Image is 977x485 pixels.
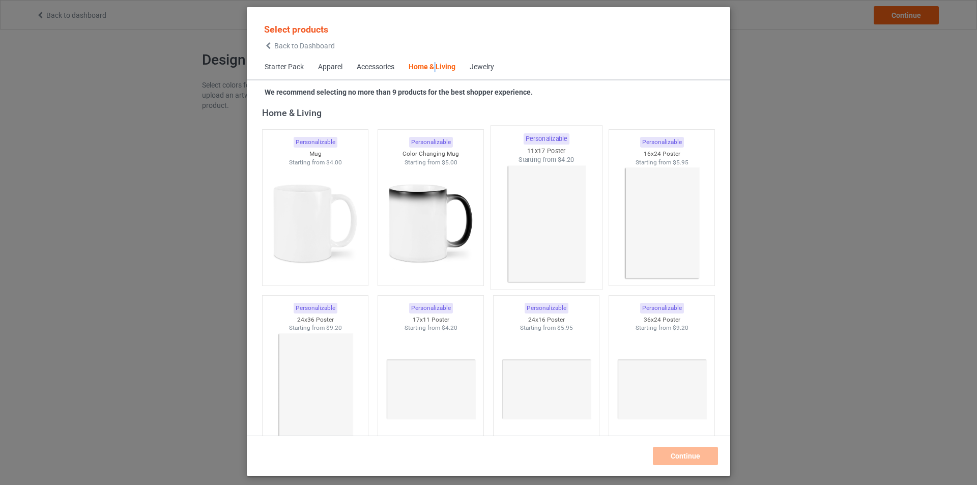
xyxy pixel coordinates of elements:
div: 16x24 Poster [609,150,715,158]
div: Accessories [357,62,394,72]
img: regular.jpg [270,166,361,280]
div: Starting from [378,158,484,167]
div: Personalizable [523,134,569,145]
div: Starting from [491,156,602,164]
div: Starting from [609,324,715,332]
img: regular.jpg [501,332,592,446]
img: regular.jpg [498,164,594,284]
div: Personalizable [640,303,684,313]
span: $9.20 [673,324,688,331]
div: Personalizable [294,303,337,313]
div: Starting from [263,324,368,332]
div: Personalizable [525,303,568,313]
div: Personalizable [409,137,453,148]
span: $5.00 [442,159,457,166]
div: Starting from [263,158,368,167]
span: $9.20 [326,324,342,331]
span: Back to Dashboard [274,42,335,50]
div: Personalizable [640,137,684,148]
span: $4.20 [558,156,574,164]
div: Personalizable [294,137,337,148]
div: 17x11 Poster [378,316,484,324]
div: Home & Living [262,107,720,119]
span: $4.00 [326,159,342,166]
div: 24x16 Poster [494,316,599,324]
span: $4.20 [442,324,457,331]
div: Home & Living [409,62,455,72]
div: Starting from [609,158,715,167]
div: 11x17 Poster [491,147,602,155]
img: regular.jpg [270,332,361,446]
img: regular.jpg [385,166,476,280]
img: regular.jpg [616,166,707,280]
span: $5.95 [557,324,573,331]
div: 36x24 Poster [609,316,715,324]
span: $5.95 [673,159,688,166]
img: regular.jpg [616,332,707,446]
div: Apparel [318,62,342,72]
div: Starting from [494,324,599,332]
img: regular.jpg [385,332,476,446]
span: Starter Pack [257,55,311,79]
div: 24x36 Poster [263,316,368,324]
div: Mug [263,150,368,158]
div: Color Changing Mug [378,150,484,158]
span: Select products [264,24,328,35]
div: Jewelry [470,62,494,72]
strong: We recommend selecting no more than 9 products for the best shopper experience. [265,88,533,96]
div: Starting from [378,324,484,332]
div: Personalizable [409,303,453,313]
